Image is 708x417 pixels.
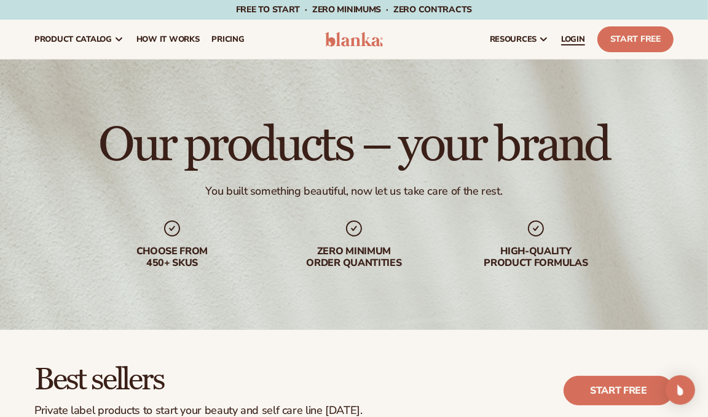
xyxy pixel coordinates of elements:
[206,184,503,198] div: You built something beautiful, now let us take care of the rest.
[93,246,251,269] div: Choose from 450+ Skus
[275,246,433,269] div: Zero minimum order quantities
[597,26,674,52] a: Start Free
[136,34,200,44] span: How It Works
[236,4,472,15] span: Free to start · ZERO minimums · ZERO contracts
[325,32,382,47] img: logo
[564,376,674,405] a: Start free
[34,364,363,397] h2: Best sellers
[28,20,130,59] a: product catalog
[457,246,615,269] div: High-quality product formulas
[484,20,555,59] a: resources
[130,20,206,59] a: How It Works
[211,34,244,44] span: pricing
[666,375,695,405] div: Open Intercom Messenger
[555,20,591,59] a: LOGIN
[205,20,250,59] a: pricing
[561,34,585,44] span: LOGIN
[490,34,537,44] span: resources
[34,34,112,44] span: product catalog
[98,120,609,170] h1: Our products – your brand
